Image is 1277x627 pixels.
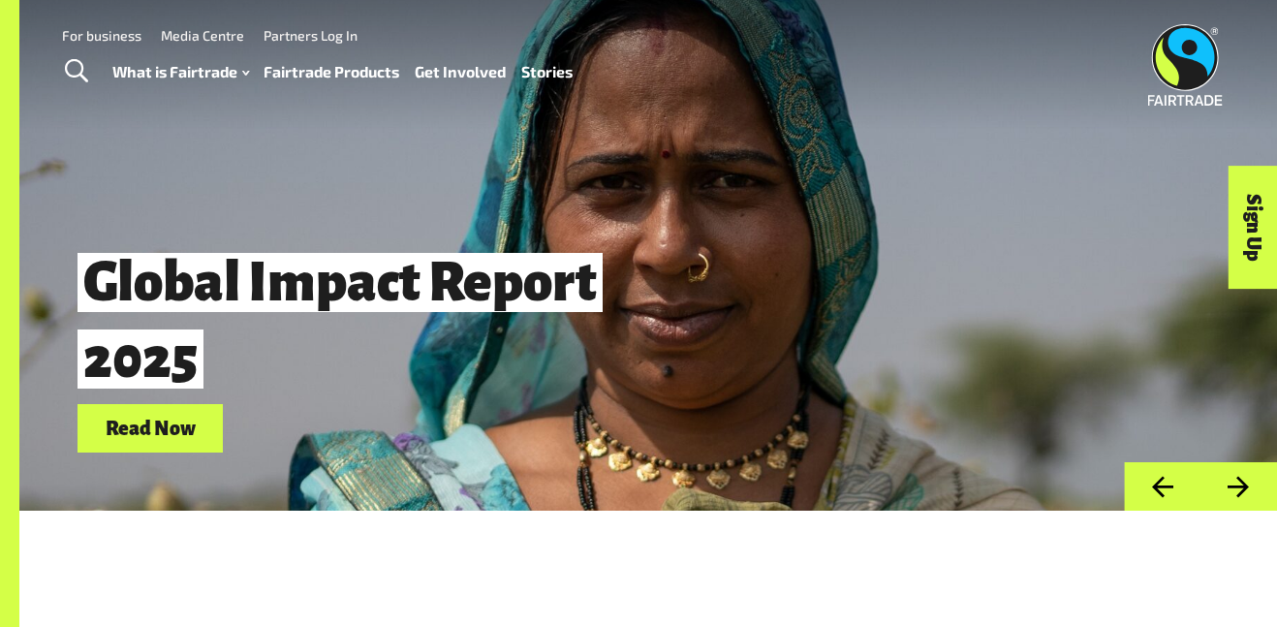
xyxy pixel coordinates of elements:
[415,58,506,86] a: Get Involved
[78,404,223,454] a: Read Now
[264,27,358,44] a: Partners Log In
[52,47,100,96] a: Toggle Search
[264,58,399,86] a: Fairtrade Products
[1124,462,1200,512] button: Previous
[161,27,244,44] a: Media Centre
[62,27,141,44] a: For business
[521,58,573,86] a: Stories
[1200,462,1277,512] button: Next
[78,253,603,389] span: Global Impact Report 2025
[1148,24,1223,106] img: Fairtrade Australia New Zealand logo
[112,58,249,86] a: What is Fairtrade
